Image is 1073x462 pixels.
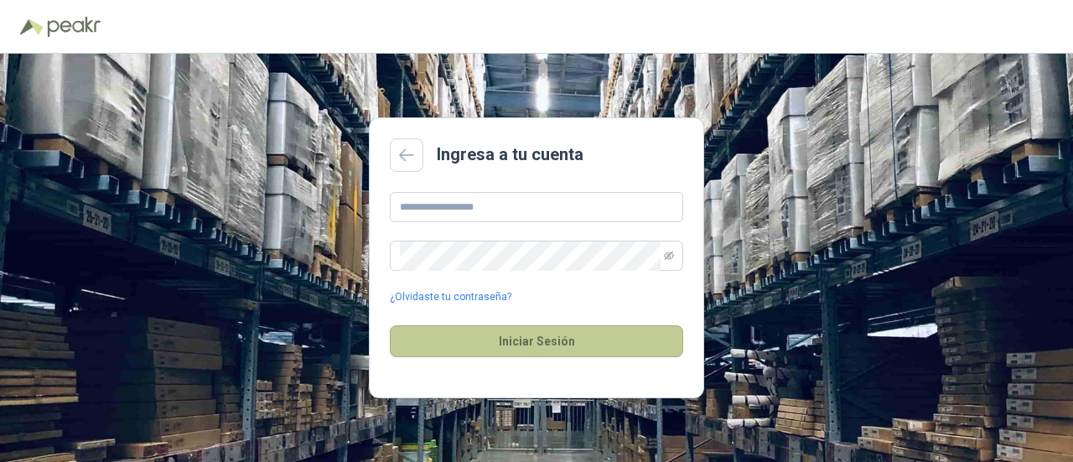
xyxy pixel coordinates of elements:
h2: Ingresa a tu cuenta [437,142,583,168]
a: ¿Olvidaste tu contraseña? [390,289,511,305]
button: Iniciar Sesión [390,325,683,357]
img: Logo [20,18,44,35]
img: Peakr [47,17,101,37]
span: eye-invisible [664,251,674,261]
